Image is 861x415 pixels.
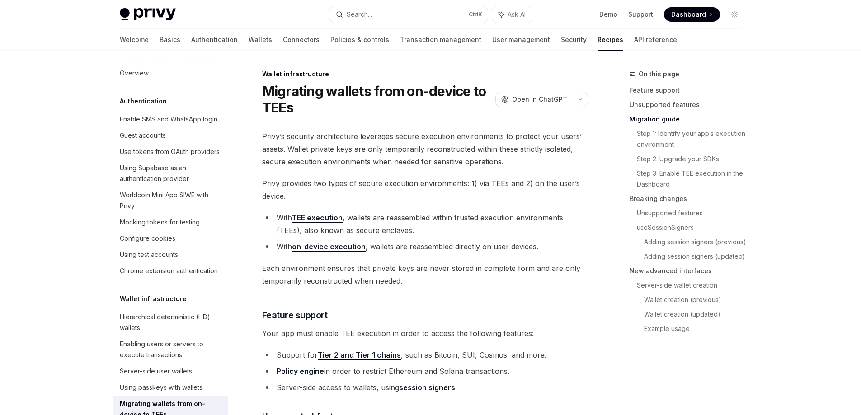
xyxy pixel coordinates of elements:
[262,327,588,340] span: Your app must enable TEE execution in order to access the following features:
[113,127,228,144] a: Guest accounts
[492,29,550,51] a: User management
[120,217,200,228] div: Mocking tokens for testing
[292,213,343,223] a: TEE execution
[120,96,167,107] h5: Authentication
[113,214,228,230] a: Mocking tokens for testing
[262,262,588,287] span: Each environment ensures that private keys are never stored in complete form and are only tempora...
[262,365,588,378] li: in order to restrict Ethereum and Solana transactions.
[599,10,617,19] a: Demo
[630,112,749,126] a: Migration guide
[400,29,481,51] a: Transaction management
[120,294,187,304] h5: Wallet infrastructure
[634,29,677,51] a: API reference
[262,240,588,253] li: With , wallets are reassembled directly on user devices.
[399,383,455,392] a: session signers
[664,7,720,22] a: Dashboard
[628,10,653,19] a: Support
[277,367,324,376] a: Policy engine
[630,264,749,278] a: New advanced interfaces
[120,366,192,377] div: Server-side user wallets
[330,29,389,51] a: Policies & controls
[120,382,202,393] div: Using passkeys with wallets
[727,7,742,22] button: Toggle dark mode
[262,177,588,202] span: Privy provides two types of secure execution environments: 1) via TEEs and 2) on the user’s device.
[283,29,320,51] a: Connectors
[262,381,588,394] li: Server-side access to wallets, using .
[113,336,228,363] a: Enabling users or servers to execute transactions
[160,29,180,51] a: Basics
[113,144,228,160] a: Use tokens from OAuth providers
[262,83,492,116] h1: Migrating wallets from on-device to TEEs
[120,249,178,260] div: Using test accounts
[120,146,220,157] div: Use tokens from OAuth providers
[637,220,749,235] a: useSessionSigners
[347,9,372,20] div: Search...
[644,235,749,249] a: Adding session signers (previous)
[113,379,228,396] a: Using passkeys with wallets
[637,152,749,166] a: Step 2: Upgrade your SDKs
[120,312,223,333] div: Hierarchical deterministic (HD) wallets
[598,29,623,51] a: Recipes
[262,211,588,237] li: With , wallets are reassembled within trusted execution environments (TEEs), also known as secure...
[120,266,218,276] div: Chrome extension authentication
[630,191,749,206] a: Breaking changes
[120,68,149,79] div: Overview
[644,322,749,336] a: Example usage
[113,187,228,214] a: Worldcoin Mini App SIWE with Privy
[262,130,588,168] span: Privy’s security architecture leverages secure execution environments to protect your users’ asse...
[512,95,567,104] span: Open in ChatGPT
[120,190,223,211] div: Worldcoin Mini App SIWE with Privy
[113,111,228,127] a: Enable SMS and WhatsApp login
[644,293,749,307] a: Wallet creation (previous)
[630,83,749,98] a: Feature support
[120,130,166,141] div: Guest accounts
[113,247,228,263] a: Using test accounts
[262,309,328,322] span: Feature support
[113,230,228,247] a: Configure cookies
[262,70,588,79] div: Wallet infrastructure
[113,309,228,336] a: Hierarchical deterministic (HD) wallets
[120,233,175,244] div: Configure cookies
[292,242,366,252] a: on-device execution
[318,350,401,360] a: Tier 2 and Tier 1 chains
[113,263,228,279] a: Chrome extension authentication
[113,160,228,187] a: Using Supabase as an authentication provider
[508,10,526,19] span: Ask AI
[637,278,749,293] a: Server-side wallet creation
[495,92,573,107] button: Open in ChatGPT
[561,29,587,51] a: Security
[120,29,149,51] a: Welcome
[120,114,217,125] div: Enable SMS and WhatsApp login
[637,206,749,220] a: Unsupported features
[191,29,238,51] a: Authentication
[492,6,532,23] button: Ask AI
[113,363,228,379] a: Server-side user wallets
[644,307,749,322] a: Wallet creation (updated)
[329,6,488,23] button: Search...CtrlK
[639,69,679,79] span: On this page
[671,10,706,19] span: Dashboard
[469,11,482,18] span: Ctrl K
[262,349,588,361] li: Support for , such as Bitcoin, SUI, Cosmos, and more.
[113,65,228,81] a: Overview
[249,29,272,51] a: Wallets
[637,166,749,191] a: Step 3: Enable TEE execution in the Dashboard
[120,163,223,184] div: Using Supabase as an authentication provider
[630,98,749,112] a: Unsupported features
[120,339,223,360] div: Enabling users or servers to execute transactions
[644,249,749,264] a: Adding session signers (updated)
[637,126,749,152] a: Step 1: Identify your app’s execution environment
[120,8,176,21] img: light logo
